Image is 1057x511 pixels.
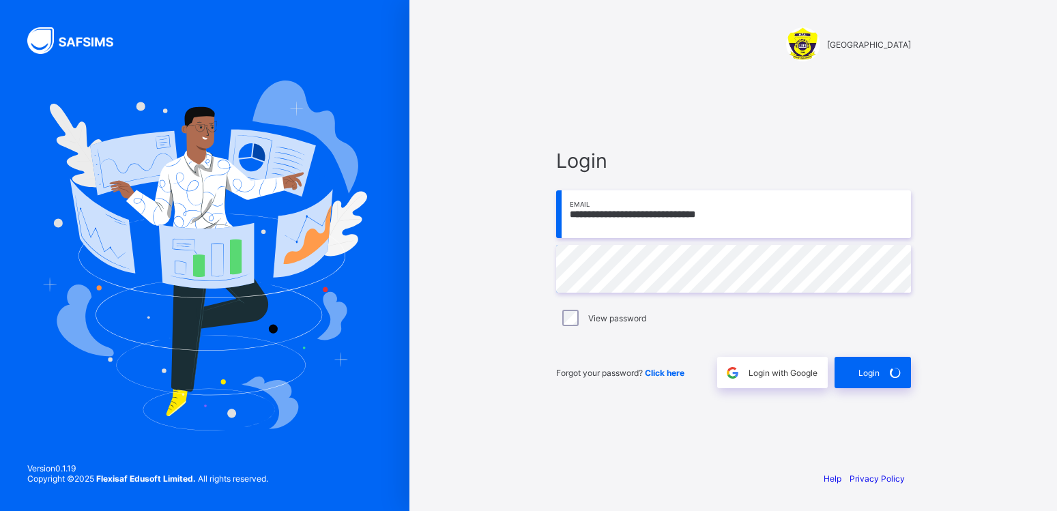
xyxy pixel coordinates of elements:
img: SAFSIMS Logo [27,27,130,54]
span: Login [858,368,880,378]
span: Forgot your password? [556,368,684,378]
label: View password [588,313,646,323]
span: Login with Google [749,368,817,378]
span: [GEOGRAPHIC_DATA] [827,40,911,50]
span: Copyright © 2025 All rights reserved. [27,473,268,484]
img: google.396cfc9801f0270233282035f929180a.svg [725,365,740,381]
a: Help [824,473,841,484]
img: Hero Image [42,81,367,430]
span: Login [556,149,911,173]
span: Version 0.1.19 [27,463,268,473]
strong: Flexisaf Edusoft Limited. [96,473,196,484]
a: Privacy Policy [850,473,905,484]
a: Click here [645,368,684,378]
